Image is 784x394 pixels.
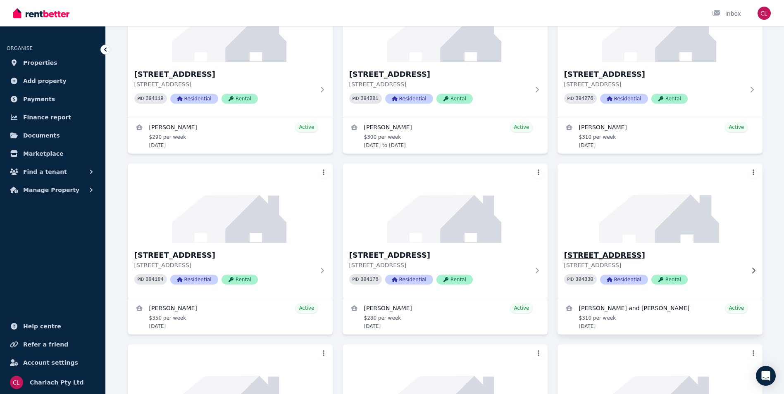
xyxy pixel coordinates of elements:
span: Documents [23,131,60,140]
a: Account settings [7,354,99,371]
button: More options [533,348,544,359]
img: Charlach Pty Ltd [10,376,23,389]
span: Payments [23,94,55,104]
a: Marketplace [7,145,99,162]
a: View details for David Mundy [128,117,333,154]
a: Refer a friend [7,336,99,353]
a: 97/4406 Pacific Hwy, Twelve Mile Creek[STREET_ADDRESS][STREET_ADDRESS]PID 394330ResidentialRental [558,164,763,298]
small: PID [353,277,359,282]
span: Residential [385,94,433,104]
span: Marketplace [23,149,63,159]
span: Rental [222,275,258,285]
a: View details for Pamela Lording [558,117,763,154]
span: Rental [651,275,688,285]
img: 96/4406 Pacific Hwy, Twelve Mile Creek [343,164,548,243]
code: 394330 [575,277,593,282]
a: View details for Jayden Newman [343,298,548,335]
code: 394281 [360,96,378,102]
span: Refer a friend [23,339,68,349]
span: ORGANISE [7,45,33,51]
a: Documents [7,127,99,144]
a: Payments [7,91,99,107]
span: Rental [222,94,258,104]
p: [STREET_ADDRESS] [349,80,529,88]
h3: [STREET_ADDRESS] [134,249,315,261]
img: Charlach Pty Ltd [758,7,771,20]
h3: [STREET_ADDRESS] [564,69,744,80]
span: Residential [600,275,648,285]
span: Residential [600,94,648,104]
button: Manage Property [7,182,99,198]
img: 92/4406 Pacific Hwy, Twelve Mile Creek [128,164,333,243]
h3: [STREET_ADDRESS] [349,249,529,261]
code: 394176 [360,277,378,282]
span: Charlach Pty Ltd [30,377,84,387]
span: Finance report [23,112,71,122]
a: View details for Shellina Bergquist and jessica meier [558,298,763,335]
button: More options [318,348,329,359]
span: Manage Property [23,185,79,195]
a: View details for Keira Campbell [128,298,333,335]
button: More options [533,167,544,178]
div: Inbox [712,9,741,18]
a: Finance report [7,109,99,126]
button: More options [748,167,759,178]
small: PID [567,277,574,282]
button: Find a tenant [7,164,99,180]
a: 92/4406 Pacific Hwy, Twelve Mile Creek[STREET_ADDRESS][STREET_ADDRESS]PID 394184ResidentialRental [128,164,333,298]
a: 96/4406 Pacific Hwy, Twelve Mile Creek[STREET_ADDRESS][STREET_ADDRESS]PID 394176ResidentialRental [343,164,548,298]
p: [STREET_ADDRESS] [564,261,744,269]
p: [STREET_ADDRESS] [564,80,744,88]
a: Add property [7,73,99,89]
span: Find a tenant [23,167,67,177]
code: 394184 [145,277,163,282]
span: Residential [170,94,218,104]
span: Add property [23,76,67,86]
span: Help centre [23,321,61,331]
a: View details for Telia Dolstra [343,117,548,154]
p: [STREET_ADDRESS] [349,261,529,269]
h3: [STREET_ADDRESS] [349,69,529,80]
small: PID [353,96,359,101]
a: Help centre [7,318,99,335]
div: Open Intercom Messenger [756,366,776,386]
h3: [STREET_ADDRESS] [564,249,744,261]
span: Rental [651,94,688,104]
img: RentBetter [13,7,69,19]
span: Rental [436,94,473,104]
span: Residential [170,275,218,285]
span: Properties [23,58,57,68]
button: More options [748,348,759,359]
span: Residential [385,275,433,285]
p: [STREET_ADDRESS] [134,80,315,88]
span: Account settings [23,358,78,368]
span: Rental [436,275,473,285]
button: More options [318,167,329,178]
code: 394119 [145,96,163,102]
small: PID [138,96,144,101]
small: PID [567,96,574,101]
small: PID [138,277,144,282]
code: 394276 [575,96,593,102]
img: 97/4406 Pacific Hwy, Twelve Mile Creek [552,161,767,245]
a: Properties [7,55,99,71]
p: [STREET_ADDRESS] [134,261,315,269]
h3: [STREET_ADDRESS] [134,69,315,80]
